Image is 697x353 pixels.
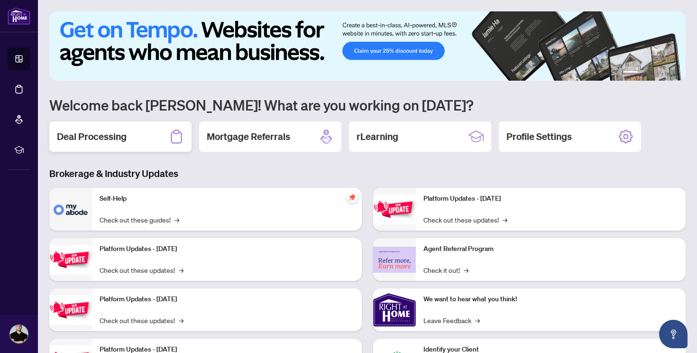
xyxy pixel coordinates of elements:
p: Platform Updates - [DATE] [423,194,678,204]
button: 5 [665,71,669,75]
img: Platform Updates - June 23, 2025 [373,195,416,224]
a: Leave Feedback→ [423,315,480,325]
a: Check out these updates!→ [100,265,183,275]
button: 1 [623,71,638,75]
p: Self-Help [100,194,354,204]
span: → [503,214,507,225]
span: → [464,265,468,275]
img: logo [8,7,30,25]
p: Agent Referral Program [423,244,678,254]
a: Check out these updates!→ [100,315,183,325]
h2: rLearning [357,130,398,143]
span: → [179,265,183,275]
button: Open asap [659,320,688,348]
h3: Brokerage & Industry Updates [49,167,686,180]
span: pushpin [347,192,358,203]
a: Check out these updates!→ [423,214,507,225]
a: Check out these guides!→ [100,214,179,225]
button: 4 [657,71,661,75]
p: Platform Updates - [DATE] [100,244,354,254]
img: Profile Icon [10,325,28,343]
span: → [174,214,179,225]
img: Self-Help [49,188,92,231]
h2: Profile Settings [506,130,572,143]
img: Platform Updates - July 21, 2025 [49,295,92,325]
img: We want to hear what you think! [373,288,416,331]
a: Check it out!→ [423,265,468,275]
h1: Welcome back [PERSON_NAME]! What are you working on [DATE]? [49,96,686,114]
span: → [179,315,183,325]
img: Slide 0 [49,11,686,81]
span: → [475,315,480,325]
h2: Mortgage Referrals [207,130,290,143]
p: Platform Updates - [DATE] [100,294,354,305]
button: 3 [650,71,653,75]
h2: Deal Processing [57,130,127,143]
p: We want to hear what you think! [423,294,678,305]
img: Platform Updates - September 16, 2025 [49,245,92,275]
img: Agent Referral Program [373,247,416,273]
button: 2 [642,71,646,75]
button: 6 [672,71,676,75]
